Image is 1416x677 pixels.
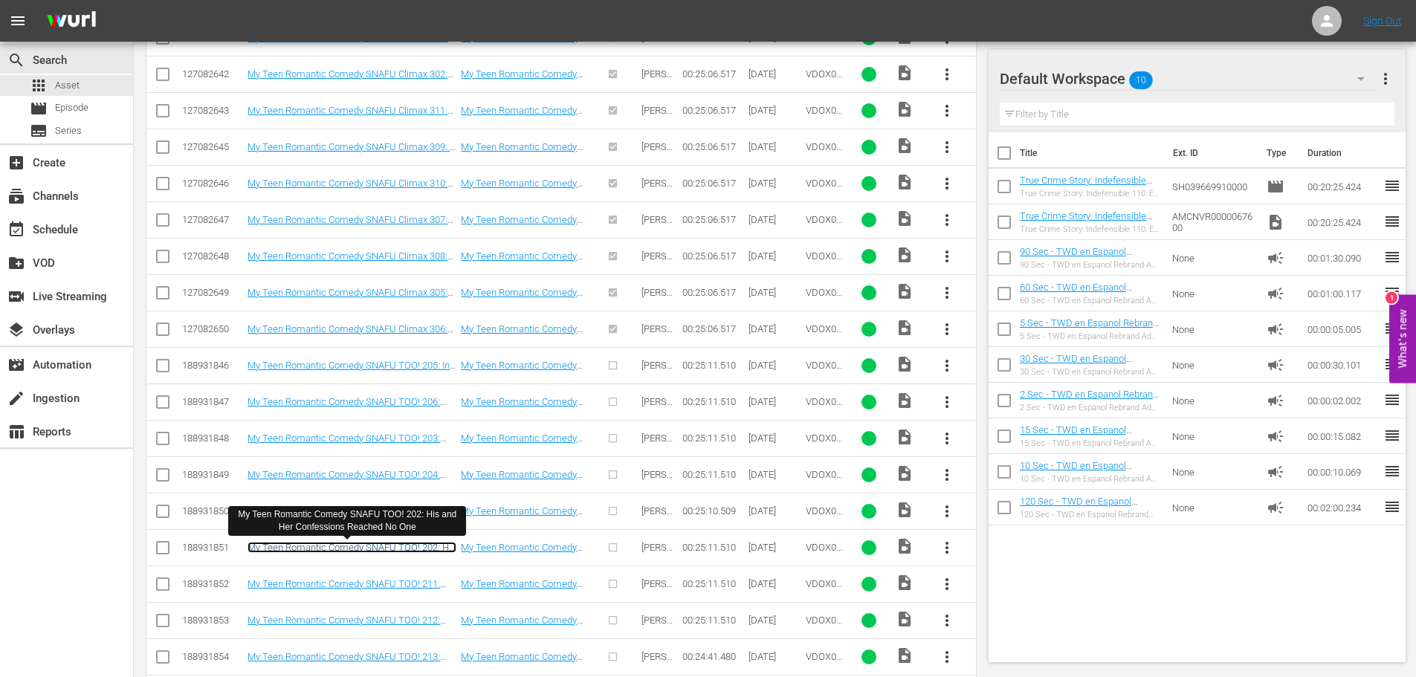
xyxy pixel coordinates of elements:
[1383,248,1401,266] span: reorder
[896,537,914,555] span: Video
[896,647,914,664] span: Video
[461,141,586,197] a: My Teen Romantic Comedy SNAFU Climax 309: A Whiff of That Fragrance Will Always Bring Memories of...
[248,250,453,284] a: My Teen Romantic Comedy SNAFU Climax 308: Wishing That, at the Very Least, I Don't Make Anymore M...
[1267,463,1284,481] span: Ad
[1258,132,1299,174] th: Type
[641,396,673,430] span: [PERSON_NAME] Feed
[1386,291,1397,303] div: 1
[1377,70,1394,88] span: more_vert
[938,211,956,229] span: more_vert
[182,105,243,116] div: 127082643
[182,433,243,444] div: 188931848
[1166,276,1261,311] td: None
[182,214,243,225] div: 127082647
[682,360,743,371] div: 00:25:11.510
[682,542,743,553] div: 00:25:11.510
[929,202,965,238] button: more_vert
[1166,169,1261,204] td: SH039669910000
[248,360,456,382] a: My Teen Romantic Comedy SNAFU TOO! 205: In That Room, There is No Longer the Scent of Tea
[1166,418,1261,454] td: None
[641,105,673,138] span: [PERSON_NAME] Feed
[1302,383,1383,418] td: 00:00:02.002
[248,214,453,247] a: My Teen Romantic Comedy SNAFU Climax 307: Until the End, [PERSON_NAME] Will Continue Watching Ove...
[749,433,801,444] div: [DATE]
[806,141,842,175] span: VDOX0000000000042378
[1267,499,1284,516] span: Ad
[938,502,956,520] span: more_vert
[1302,169,1383,204] td: 00:20:25.424
[461,250,585,295] a: My Teen Romantic Comedy SNAFU Climax 308: Wishing That, at the Very Least, I Don't Make Anymore M...
[1267,427,1284,445] span: Ad
[929,166,965,201] button: more_vert
[682,615,743,626] div: 00:25:11.510
[1166,383,1261,418] td: None
[682,214,743,225] div: 00:25:06.517
[1302,454,1383,490] td: 00:00:10.069
[461,214,592,259] a: My Teen Romantic Comedy SNAFU Climax 307: Until the End, [PERSON_NAME] Will Continue Watching Ove...
[1166,311,1261,347] td: None
[182,396,243,407] div: 188931847
[1166,347,1261,383] td: None
[806,433,842,466] span: VDOX0000000000039578
[1020,353,1148,375] a: 30 Sec - TWD en Espanol Rebrand Ad Slates-30s- SLATE
[1020,331,1160,341] div: 5 Sec - TWD en Espanol Rebrand Ad Slates-5s- SLATE
[682,433,743,444] div: 00:25:11.510
[1299,132,1388,174] th: Duration
[749,68,801,80] div: [DATE]
[806,214,842,247] span: VDOX0000000000042374
[1020,210,1152,233] a: True Crime Story: Indefensible 110: El elefante en el útero
[1383,427,1401,444] span: reorder
[806,615,842,648] span: VDOX0000000000039587
[929,384,965,420] button: more_vert
[182,542,243,553] div: 188931851
[641,505,673,539] span: [PERSON_NAME] Feed
[182,287,243,298] div: 127082649
[1020,510,1160,519] div: 120 Sec - TWD en Espanol Rebrand Ad Slates-120s- SLATE
[461,578,589,623] a: My Teen Romantic Comedy SNAFU TOO! 211: [PERSON_NAME] Always Lives Up to Expectations.
[806,469,842,502] span: VDOX0000000000039579
[1302,204,1383,240] td: 00:20:25.424
[938,102,956,120] span: more_vert
[896,501,914,519] span: Video
[461,505,587,550] a: My Teen Romantic Comedy SNAFU TOO! 201: No One Knows Why They Came to the Service Club
[749,615,801,626] div: [DATE]
[1020,189,1160,198] div: True Crime Story: Indefensible 110: El elefante en el útero
[929,93,965,129] button: more_vert
[1302,418,1383,454] td: 00:00:15.082
[938,430,956,447] span: more_vert
[682,250,743,262] div: 00:25:06.517
[1383,320,1401,337] span: reorder
[929,566,965,602] button: more_vert
[641,178,673,211] span: [PERSON_NAME] Feed
[1383,391,1401,409] span: reorder
[896,428,914,446] span: Video
[938,247,956,265] span: more_vert
[461,287,592,331] a: My Teen Romantic Comedy SNAFU Climax 305: [PERSON_NAME] Deeply Longs for the Days Past.
[929,493,965,529] button: more_vert
[938,357,956,375] span: more_vert
[1302,490,1383,525] td: 00:02:00.234
[749,505,801,516] div: [DATE]
[641,214,673,247] span: [PERSON_NAME] Feed
[938,648,956,666] span: more_vert
[641,323,673,357] span: [PERSON_NAME] Feed
[1020,260,1160,270] div: 90 Sec - TWD en Espanol Rebrand Ad Slates-90s- SLATE
[641,287,673,320] span: [PERSON_NAME] Feed
[7,356,25,374] span: Automation
[682,396,743,407] div: 00:25:11.510
[1020,317,1159,340] a: 5 Sec - TWD en Espanol Rebrand Ad Slates-5s- SLATE
[1302,311,1383,347] td: 00:00:05.005
[30,77,48,94] span: Asset
[461,178,583,222] a: My Teen Romantic Comedy SNAFU Climax 310: Gallantly, [PERSON_NAME] Moves Forward.
[182,578,243,589] div: 188931852
[1383,355,1401,373] span: reorder
[248,433,446,455] a: My Teen Romantic Comedy SNAFU TOO! 203: Quietly, [PERSON_NAME] Makes a Decision
[1020,424,1148,447] a: 15 Sec - TWD en Espanol Rebrand Ad Slates-15s- SLATE
[461,323,595,379] a: My Teen Romantic Comedy SNAFU Climax 306: Once again, [PERSON_NAME] [PERSON_NAME] Makes a Speech.
[248,396,454,430] a: My Teen Romantic Comedy SNAFU TOO! 206: Without Incident, the Congress Dances, But Does Not Progress
[806,396,842,430] span: VDOX0000000000039581
[938,393,956,411] span: more_vert
[682,469,743,480] div: 00:25:11.510
[461,105,583,149] a: My Teen Romantic Comedy SNAFU Climax 311: Only a Heated Touch Truly Conveys the Sentiment.
[1166,454,1261,490] td: None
